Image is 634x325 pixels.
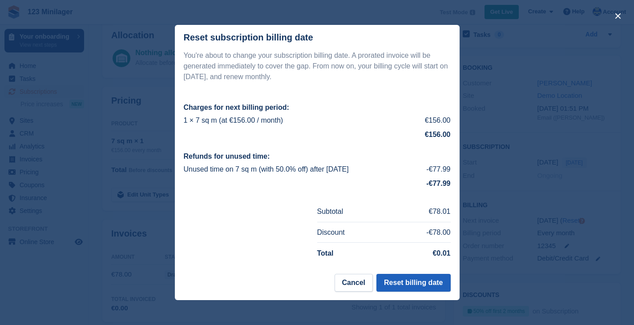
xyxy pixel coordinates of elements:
[426,180,450,187] strong: -€77.99
[388,222,451,243] td: -€78.00
[184,152,451,160] h2: Refunds for unused time:
[184,162,416,177] td: Unused time on 7 sq m (with 50.0% off) after [DATE]
[425,131,451,138] strong: €156.00
[335,274,373,292] button: Cancel
[432,249,450,257] strong: €0.01
[416,162,451,177] td: -€77.99
[611,9,625,23] button: close
[317,222,388,243] td: Discount
[388,201,451,222] td: €78.01
[184,50,451,82] p: You're about to change your subscription billing date. A prorated invoice will be generated immed...
[317,201,388,222] td: Subtotal
[396,113,450,128] td: €156.00
[317,249,334,257] strong: Total
[184,113,396,128] td: 1 × 7 sq m (at €156.00 / month)
[184,32,313,43] div: Reset subscription billing date
[184,104,451,112] h2: Charges for next billing period:
[376,274,450,292] button: Reset billing date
